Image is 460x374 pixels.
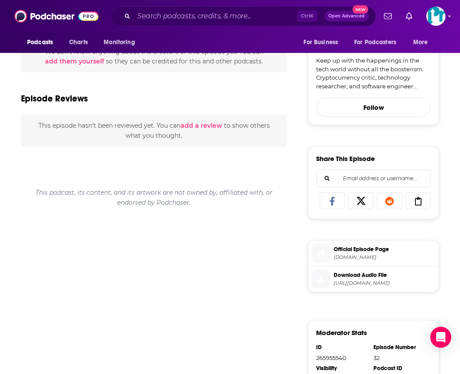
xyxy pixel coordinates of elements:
span: Download Audio File [334,271,435,279]
button: open menu [21,34,64,51]
div: Podcast ID [373,365,425,372]
span: Monitoring [104,36,135,49]
button: open menu [348,34,409,51]
span: For Podcasters [354,36,396,49]
button: open menu [407,34,439,51]
a: Keep up with the happenings in the tech world without all the boosterism. Cryptocurrency critic, ... [316,56,431,91]
button: Open AdvancedNew [324,11,369,21]
img: User Profile [426,7,446,26]
a: Show notifications dropdown [380,9,395,24]
span: citationneeded.news [334,254,435,261]
div: Visibility [316,365,368,372]
span: Charts [69,36,88,49]
button: add them yourself [45,58,104,65]
button: open menu [98,34,146,51]
input: Email address or username... [324,170,423,187]
a: Share on X/Twitter [348,192,374,209]
a: Charts [63,34,93,51]
div: 32 [373,354,425,361]
a: Share on Facebook [320,192,345,209]
span: We don't know anything about the creators of this episode yet . You can so they can be credited f... [45,48,263,65]
div: ID [316,344,368,351]
span: Ctrl K [297,10,317,22]
button: open menu [297,34,349,51]
h3: Episode Reviews [21,93,88,104]
div: Search podcasts, credits, & more... [110,6,376,26]
a: Official Episode Page[DOMAIN_NAME] [312,244,435,262]
button: Follow [316,98,431,117]
input: Search podcasts, credits, & more... [134,9,297,23]
h3: Moderator Stats [316,329,367,337]
a: Share on Reddit [377,192,402,209]
div: Episode Number [373,344,425,351]
div: 265955540 [316,354,368,361]
a: Copy Link [406,192,431,209]
a: Show notifications dropdown [402,9,416,24]
span: New [352,5,368,14]
button: add a review [181,121,222,130]
div: This podcast, its content, and its artwork are not owned by, affiliated with, or endorsed by Podc... [21,182,287,213]
h3: Share This Episode [316,154,375,163]
span: More [413,36,428,49]
span: This episode hasn't been reviewed yet. You can to show others what you thought. [38,122,270,139]
span: Official Episode Page [334,245,435,253]
button: Show profile menu [426,7,446,26]
span: Open Advanced [328,14,365,18]
span: Podcasts [27,36,53,49]
div: Open Intercom Messenger [430,327,451,348]
img: Podchaser - Follow, Share and Rate Podcasts [14,8,98,24]
span: https://api.spreaker.com/download/episode/67783013/2025_09_16_prediction_markets.mp3 [334,280,435,287]
div: Search followers [316,170,431,187]
span: For Business [303,36,338,49]
span: Logged in as Predictitpress [426,7,446,26]
a: Download Audio File[URL][DOMAIN_NAME] [312,270,435,288]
